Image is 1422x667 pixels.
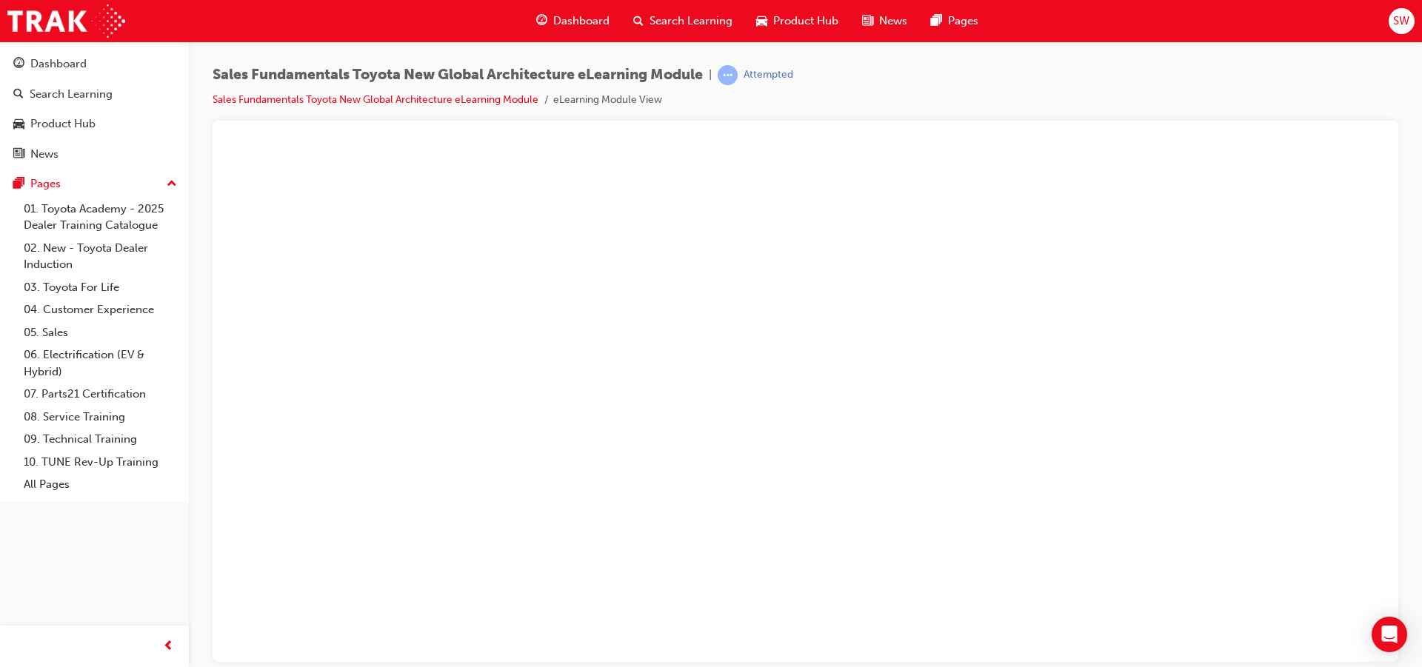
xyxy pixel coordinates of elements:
[744,68,793,82] div: Attempted
[553,13,610,30] span: Dashboard
[1372,617,1407,652] div: Open Intercom Messenger
[756,12,767,30] span: car-icon
[13,148,24,161] span: news-icon
[931,12,942,30] span: pages-icon
[879,13,907,30] span: News
[18,198,183,237] a: 01. Toyota Academy - 2025 Dealer Training Catalogue
[553,92,662,109] li: eLearning Module View
[18,298,183,321] a: 04. Customer Experience
[6,141,183,168] a: News
[1393,13,1409,30] span: SW
[536,12,547,30] span: guage-icon
[213,67,703,84] span: Sales Fundamentals Toyota New Global Architecture eLearning Module
[30,175,61,192] div: Pages
[30,115,96,133] div: Product Hub
[6,81,183,108] a: Search Learning
[709,67,712,84] span: |
[948,13,978,30] span: Pages
[13,88,24,101] span: search-icon
[13,58,24,71] span: guage-icon
[163,637,174,656] span: prev-icon
[18,473,183,496] a: All Pages
[18,406,183,429] a: 08. Service Training
[167,175,177,194] span: up-icon
[1389,8,1415,34] button: SW
[862,12,873,30] span: news-icon
[18,451,183,474] a: 10. TUNE Rev-Up Training
[6,50,183,78] a: Dashboard
[621,6,744,36] a: search-iconSearch Learning
[633,12,644,30] span: search-icon
[744,6,850,36] a: car-iconProduct Hub
[18,321,183,344] a: 05. Sales
[6,47,183,170] button: DashboardSearch LearningProduct HubNews
[18,276,183,299] a: 03. Toyota For Life
[718,65,738,85] span: learningRecordVerb_ATTEMPT-icon
[30,56,87,73] div: Dashboard
[650,13,732,30] span: Search Learning
[524,6,621,36] a: guage-iconDashboard
[18,428,183,451] a: 09. Technical Training
[919,6,990,36] a: pages-iconPages
[30,146,59,163] div: News
[18,237,183,276] a: 02. New - Toyota Dealer Induction
[773,13,838,30] span: Product Hub
[18,383,183,406] a: 07. Parts21 Certification
[13,178,24,191] span: pages-icon
[213,93,538,106] a: Sales Fundamentals Toyota New Global Architecture eLearning Module
[6,110,183,138] a: Product Hub
[6,170,183,198] button: Pages
[13,118,24,131] span: car-icon
[30,86,113,103] div: Search Learning
[7,4,125,38] img: Trak
[18,343,183,383] a: 06. Electrification (EV & Hybrid)
[850,6,919,36] a: news-iconNews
